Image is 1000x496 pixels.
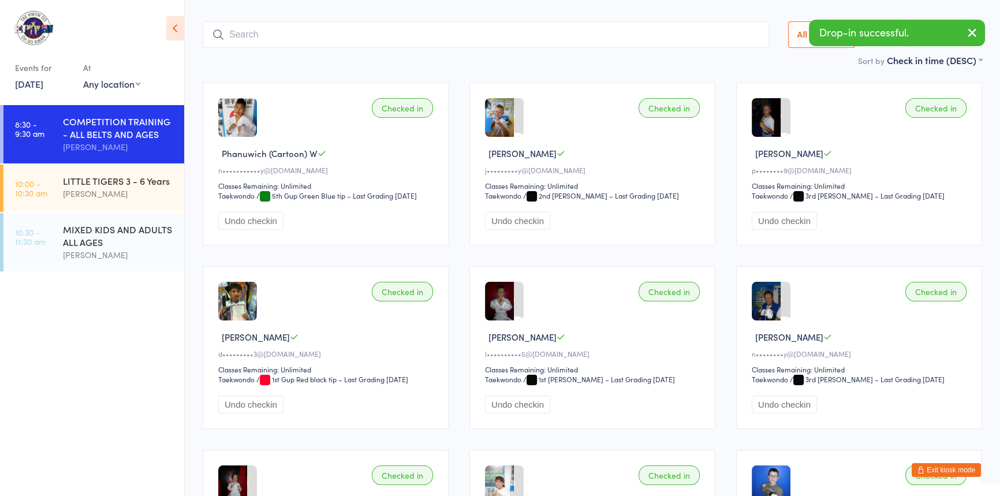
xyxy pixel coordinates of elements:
span: [PERSON_NAME] [222,331,290,343]
div: Classes Remaining: Unlimited [218,364,436,374]
div: l••••••••••5@[DOMAIN_NAME] [485,349,703,359]
div: j•••••••••y@[DOMAIN_NAME] [485,165,703,175]
img: image1679477687.png [218,282,257,320]
div: LITTLE TIGERS 3 - 6 Years [63,174,174,187]
span: [PERSON_NAME] [755,147,823,159]
time: 10:30 - 11:30 am [15,228,46,246]
img: image1706321359.png [218,98,257,137]
div: Classes Remaining: Unlimited [752,364,970,374]
div: Checked in [639,465,700,485]
div: [PERSON_NAME] [63,248,174,262]
div: Classes Remaining: Unlimited [752,181,970,191]
time: 10:00 - 10:30 am [15,179,47,197]
span: / 5th Gup Green Blue tip – Last Grading [DATE] [256,191,417,200]
div: At [83,58,140,77]
div: Taekwondo [218,191,255,200]
label: Sort by [858,55,885,66]
div: Taekwondo [485,191,521,200]
button: All Bookings [788,21,855,48]
div: Checked in [372,282,433,301]
div: Events for [15,58,72,77]
img: Taekwondo Oh Do Kwan Port Kennedy [12,9,55,47]
div: Checked in [905,98,967,118]
div: Classes Remaining: Unlimited [485,181,703,191]
div: Check in time (DESC) [887,54,982,66]
img: image1490869854.png [752,98,781,137]
div: [PERSON_NAME] [63,140,174,154]
span: Phanuwich (Cartoon) W [222,147,318,159]
div: COMPETITION TRAINING - ALL BELTS AND AGES [63,115,174,140]
button: Undo checkin [218,212,283,230]
div: Taekwondo [752,374,788,384]
div: Taekwondo [752,191,788,200]
img: image1490179477.png [752,282,781,320]
a: [DATE] [15,77,43,90]
div: Taekwondo [485,374,521,384]
div: n••••••••y@[DOMAIN_NAME] [752,349,970,359]
div: Classes Remaining: Unlimited [218,181,436,191]
button: Undo checkin [485,212,550,230]
button: Undo checkin [485,396,550,413]
div: Checked in [372,465,433,485]
div: n•••••••••••y@[DOMAIN_NAME] [218,165,436,175]
img: image1487667603.png [485,282,514,320]
span: [PERSON_NAME] [488,331,557,343]
input: Search [203,21,769,48]
time: 8:30 - 9:30 am [15,120,44,138]
div: p••••••••9@[DOMAIN_NAME] [752,165,970,175]
span: / 3rd [PERSON_NAME] – Last Grading [DATE] [790,374,945,384]
button: Exit kiosk mode [912,463,981,477]
div: Checked in [905,282,967,301]
button: Undo checkin [752,396,817,413]
div: d•••••••••3@[DOMAIN_NAME] [218,349,436,359]
span: [PERSON_NAME] [755,331,823,343]
button: Undo checkin [752,212,817,230]
div: Classes Remaining: Unlimited [485,364,703,374]
div: Any location [83,77,140,90]
div: Drop-in successful. [809,20,985,46]
a: 10:00 -10:30 amLITTLE TIGERS 3 - 6 Years[PERSON_NAME] [3,165,184,212]
span: / 1st [PERSON_NAME] – Last Grading [DATE] [523,374,675,384]
img: image1490691794.png [485,98,514,137]
span: [PERSON_NAME] [488,147,557,159]
span: / 1st Gup Red black tip – Last Grading [DATE] [256,374,408,384]
div: MIXED KIDS AND ADULTS ALL AGES [63,223,174,248]
span: / 2nd [PERSON_NAME] – Last Grading [DATE] [523,191,679,200]
div: [PERSON_NAME] [63,187,174,200]
span: / 3rd [PERSON_NAME] – Last Grading [DATE] [790,191,945,200]
div: Taekwondo [218,374,255,384]
button: Undo checkin [218,396,283,413]
div: Checked in [639,98,700,118]
a: 8:30 -9:30 amCOMPETITION TRAINING - ALL BELTS AND AGES[PERSON_NAME] [3,105,184,163]
a: 10:30 -11:30 amMIXED KIDS AND ADULTS ALL AGES[PERSON_NAME] [3,213,184,271]
div: Checked in [639,282,700,301]
div: Checked in [905,465,967,485]
div: Checked in [372,98,433,118]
